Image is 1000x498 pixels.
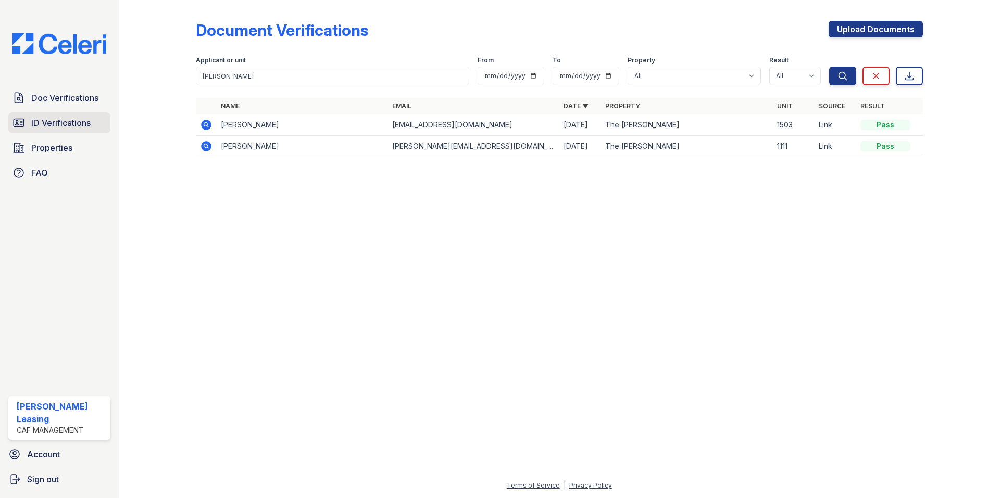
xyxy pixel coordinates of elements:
span: ID Verifications [31,117,91,129]
td: [EMAIL_ADDRESS][DOMAIN_NAME] [388,114,559,136]
a: Terms of Service [507,481,560,489]
td: The [PERSON_NAME] [601,136,772,157]
span: Properties [31,142,72,154]
span: FAQ [31,167,48,179]
div: CAF Management [17,425,106,436]
label: To [553,56,561,65]
div: [PERSON_NAME] Leasing [17,400,106,425]
a: Unit [777,102,793,110]
div: Document Verifications [196,21,368,40]
a: Sign out [4,469,115,490]
a: Privacy Policy [569,481,612,489]
td: [PERSON_NAME] [217,114,388,136]
td: Link [815,114,856,136]
input: Search by name, email, or unit number [196,67,469,85]
span: Account [27,448,60,461]
div: | [564,481,566,489]
a: Property [605,102,640,110]
a: Properties [8,137,110,158]
label: Result [769,56,789,65]
td: [DATE] [559,114,601,136]
label: From [478,56,494,65]
a: ID Verifications [8,112,110,133]
div: Pass [860,141,910,151]
a: FAQ [8,162,110,183]
a: Doc Verifications [8,87,110,108]
span: Doc Verifications [31,92,98,104]
a: Name [221,102,240,110]
td: 1503 [773,114,815,136]
a: Source [819,102,845,110]
label: Property [628,56,655,65]
label: Applicant or unit [196,56,246,65]
td: 1111 [773,136,815,157]
a: Upload Documents [829,21,923,37]
a: Result [860,102,885,110]
td: [PERSON_NAME][EMAIL_ADDRESS][DOMAIN_NAME] [388,136,559,157]
a: Account [4,444,115,465]
img: CE_Logo_Blue-a8612792a0a2168367f1c8372b55b34899dd931a85d93a1a3d3e32e68fde9ad4.png [4,33,115,54]
a: Email [392,102,411,110]
div: Pass [860,120,910,130]
a: Date ▼ [564,102,589,110]
td: The [PERSON_NAME] [601,114,772,136]
td: Link [815,136,856,157]
td: [PERSON_NAME] [217,136,388,157]
td: [DATE] [559,136,601,157]
span: Sign out [27,473,59,486]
